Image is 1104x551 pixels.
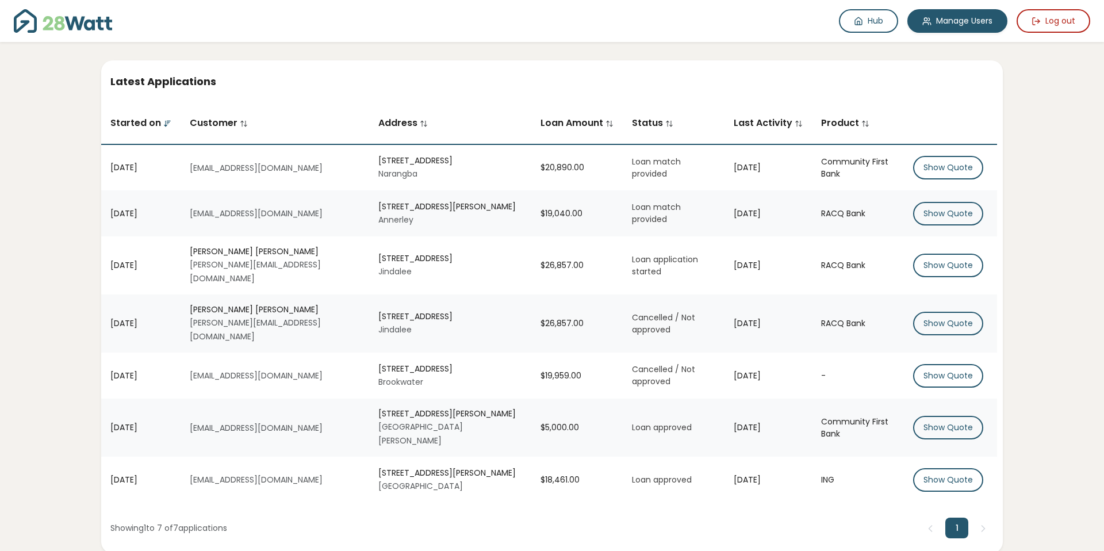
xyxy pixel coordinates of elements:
button: Show Quote [913,416,983,439]
button: Show Quote [913,312,983,335]
div: [DATE] [734,208,803,220]
div: $19,040.00 [540,208,614,220]
div: - [821,370,895,382]
small: [EMAIL_ADDRESS][DOMAIN_NAME] [190,370,323,381]
div: [STREET_ADDRESS] [378,155,522,167]
small: Annerley [378,214,413,225]
div: [PERSON_NAME] [PERSON_NAME] [190,304,360,316]
span: Customer [190,116,248,129]
small: [EMAIL_ADDRESS][DOMAIN_NAME] [190,162,323,174]
small: Jindalee [378,324,412,335]
span: Last Activity [734,116,803,129]
button: Show Quote [913,468,983,492]
div: [DATE] [110,208,171,220]
div: [DATE] [110,474,171,486]
div: RACQ Bank [821,208,895,220]
small: [EMAIL_ADDRESS][DOMAIN_NAME] [190,208,323,219]
div: [STREET_ADDRESS][PERSON_NAME] [378,408,522,420]
img: 28Watt [14,9,112,33]
small: [GEOGRAPHIC_DATA] [378,480,463,492]
small: Jindalee [378,266,412,277]
div: [DATE] [110,259,171,271]
span: Loan match provided [632,201,681,225]
small: [GEOGRAPHIC_DATA][PERSON_NAME] [378,421,463,446]
small: [EMAIL_ADDRESS][DOMAIN_NAME] [190,422,323,434]
span: Cancelled / Not approved [632,312,695,335]
button: Show Quote [913,254,983,277]
div: [STREET_ADDRESS] [378,363,522,375]
div: RACQ Bank [821,259,895,271]
small: [EMAIL_ADDRESS][DOMAIN_NAME] [190,474,323,485]
div: $26,857.00 [540,317,614,330]
div: [DATE] [110,370,171,382]
span: Status [632,116,673,129]
span: Address [378,116,428,129]
button: Log out [1017,9,1090,33]
div: $20,890.00 [540,162,614,174]
div: [STREET_ADDRESS][PERSON_NAME] [378,467,522,479]
small: Brookwater [378,376,423,388]
div: $5,000.00 [540,422,614,434]
span: Loan Amount [540,116,614,129]
a: Hub [839,9,898,33]
div: [STREET_ADDRESS] [378,252,522,265]
div: [DATE] [110,317,171,330]
button: 1 [945,518,968,538]
span: Started on [110,116,171,129]
div: [PERSON_NAME] [PERSON_NAME] [190,246,360,258]
button: Show Quote [913,202,983,225]
span: Loan approved [632,422,692,433]
div: [STREET_ADDRESS] [378,311,522,323]
div: [DATE] [734,259,803,271]
small: [PERSON_NAME][EMAIL_ADDRESS][DOMAIN_NAME] [190,259,321,284]
button: Show Quote [913,364,983,388]
span: Loan match provided [632,156,681,179]
small: [PERSON_NAME][EMAIL_ADDRESS][DOMAIN_NAME] [190,317,321,342]
div: RACQ Bank [821,317,895,330]
div: [DATE] [734,422,803,434]
span: Loan application started [632,254,698,277]
div: [DATE] [734,370,803,382]
small: Narangba [378,168,417,179]
div: Showing 1 to 7 of 7 applications [110,522,227,534]
div: ING [821,474,895,486]
div: Community First Bank [821,416,895,440]
div: [DATE] [110,422,171,434]
div: $18,461.00 [540,474,614,486]
div: $19,959.00 [540,370,614,382]
span: Product [821,116,869,129]
div: $26,857.00 [540,259,614,271]
span: Cancelled / Not approved [632,363,695,387]
div: [STREET_ADDRESS][PERSON_NAME] [378,201,522,213]
a: Manage Users [907,9,1007,33]
div: [DATE] [734,317,803,330]
h5: Latest Applications [110,74,994,89]
div: [DATE] [734,162,803,174]
div: [DATE] [734,474,803,486]
div: [DATE] [110,162,171,174]
button: Show Quote [913,156,983,179]
div: Community First Bank [821,156,895,180]
span: Loan approved [632,474,692,485]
